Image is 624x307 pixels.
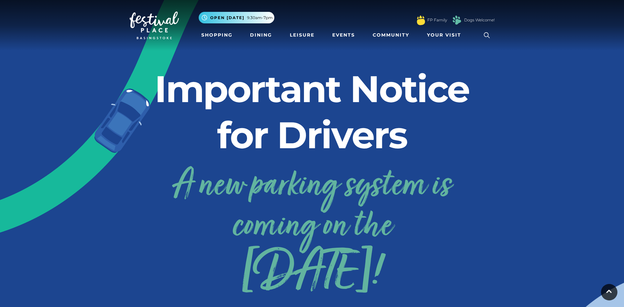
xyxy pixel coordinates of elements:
[330,29,358,41] a: Events
[424,29,467,41] a: Your Visit
[199,12,274,23] button: Open [DATE] 9.30am-7pm
[464,17,495,23] a: Dogs Welcome!
[427,17,447,23] a: FP Family
[427,32,461,39] span: Your Visit
[287,29,317,41] a: Leisure
[130,12,179,39] img: Festival Place Logo
[247,15,273,21] span: 9.30am-7pm
[370,29,412,41] a: Community
[130,160,495,293] a: A new parking system is coming on the[DATE]!
[247,29,275,41] a: Dining
[210,15,244,21] span: Open [DATE]
[199,29,235,41] a: Shopping
[130,66,495,158] h2: Important Notice for Drivers
[130,256,495,293] span: [DATE]!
